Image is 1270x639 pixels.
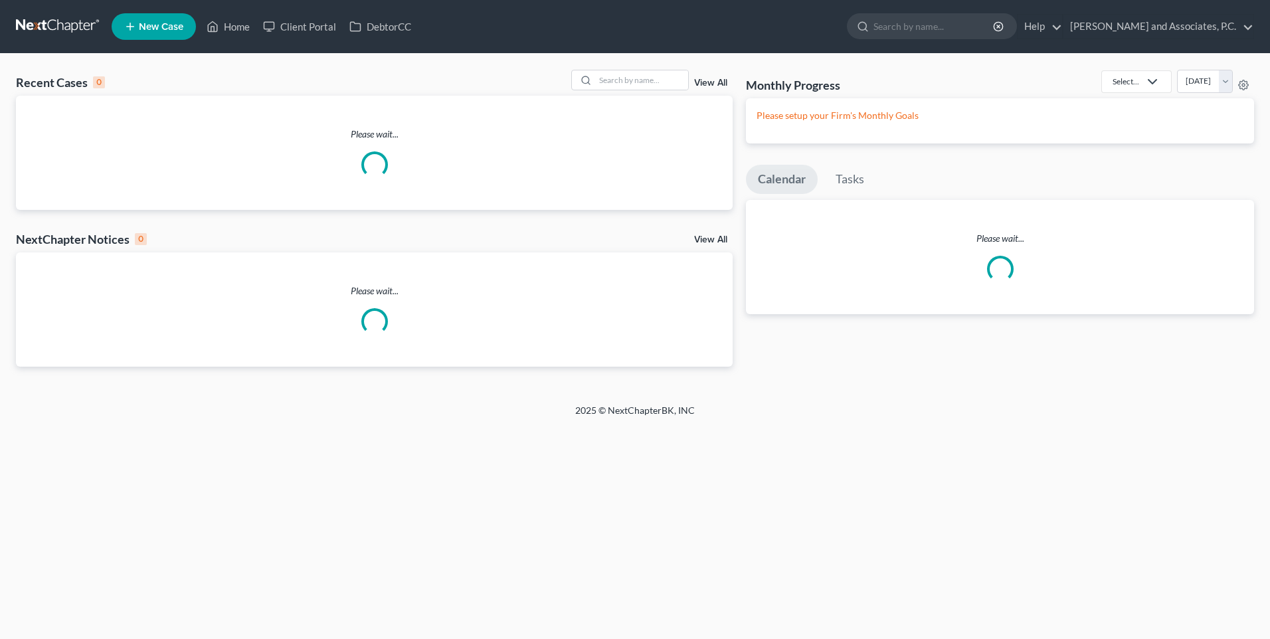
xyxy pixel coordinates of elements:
[1113,76,1139,87] div: Select...
[139,22,183,32] span: New Case
[595,70,688,90] input: Search by name...
[16,284,733,298] p: Please wait...
[93,76,105,88] div: 0
[343,15,418,39] a: DebtorCC
[873,14,995,39] input: Search by name...
[1063,15,1253,39] a: [PERSON_NAME] and Associates, P.C.
[746,232,1254,245] p: Please wait...
[16,128,733,141] p: Please wait...
[746,165,818,194] a: Calendar
[757,109,1243,122] p: Please setup your Firm's Monthly Goals
[694,235,727,244] a: View All
[200,15,256,39] a: Home
[16,231,147,247] div: NextChapter Notices
[256,404,1014,428] div: 2025 © NextChapterBK, INC
[694,78,727,88] a: View All
[135,233,147,245] div: 0
[824,165,876,194] a: Tasks
[1018,15,1062,39] a: Help
[746,77,840,93] h3: Monthly Progress
[256,15,343,39] a: Client Portal
[16,74,105,90] div: Recent Cases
